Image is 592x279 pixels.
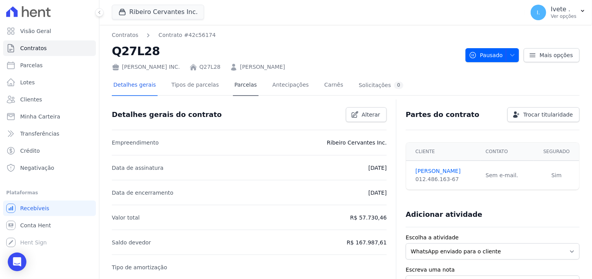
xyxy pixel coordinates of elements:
label: Escolha a atividade [406,234,580,242]
p: Valor total [112,213,140,222]
a: Parcelas [233,75,259,96]
a: Parcelas [3,58,96,73]
th: Cliente [406,143,481,161]
a: Negativação [3,160,96,176]
div: Solicitações [359,82,403,89]
span: I. [537,10,540,15]
a: Clientes [3,92,96,107]
a: Trocar titularidade [507,107,580,122]
span: Mais opções [540,51,573,59]
div: 0 [394,82,403,89]
span: Negativação [20,164,54,172]
a: Conta Hent [3,218,96,233]
a: Contratos [3,40,96,56]
a: Alterar [346,107,387,122]
h3: Adicionar atividade [406,210,482,219]
h2: Q27L28 [112,42,459,60]
a: Antecipações [271,75,311,96]
a: [PERSON_NAME] [240,63,285,71]
th: Segurado [534,143,579,161]
a: Transferências [3,126,96,141]
a: Detalhes gerais [112,75,158,96]
a: Crédito [3,143,96,159]
label: Escreva uma nota [406,266,580,274]
p: Saldo devedor [112,238,151,247]
a: Minha Carteira [3,109,96,124]
p: Ribeiro Cervantes Inc. [327,138,387,147]
span: Minha Carteira [20,113,60,120]
button: Pausado [465,48,519,62]
span: Crédito [20,147,40,155]
span: Alterar [362,111,380,119]
div: Plataformas [6,188,93,197]
p: [DATE] [368,188,387,197]
span: Visão Geral [20,27,51,35]
p: R$ 57.730,46 [350,213,387,222]
p: Data de encerramento [112,188,174,197]
button: I. Ivete . Ver opções [524,2,592,23]
a: Recebíveis [3,201,96,216]
a: Tipos de parcelas [170,75,220,96]
a: Solicitações0 [357,75,405,96]
p: Ivete . [551,5,576,13]
span: Recebíveis [20,204,49,212]
a: [PERSON_NAME] [415,167,476,175]
span: Conta Hent [20,221,51,229]
span: Lotes [20,78,35,86]
p: R$ 167.987,61 [347,238,387,247]
h3: Partes do contrato [406,110,479,119]
th: Contato [481,143,534,161]
h3: Detalhes gerais do contrato [112,110,222,119]
a: Q27L28 [200,63,220,71]
a: Visão Geral [3,23,96,39]
span: Pausado [469,48,503,62]
td: Sem e-mail. [481,161,534,190]
a: Lotes [3,75,96,90]
p: Ver opções [551,13,576,19]
span: Contratos [20,44,47,52]
span: Clientes [20,96,42,103]
p: Data de assinatura [112,163,163,173]
a: Contratos [112,31,138,39]
a: Carnês [323,75,345,96]
nav: Breadcrumb [112,31,459,39]
nav: Breadcrumb [112,31,216,39]
div: [PERSON_NAME] INC. [112,63,180,71]
p: Empreendimento [112,138,159,147]
div: Open Intercom Messenger [8,253,26,271]
div: 012.486.163-67 [415,175,476,183]
span: Transferências [20,130,59,138]
button: Ribeiro Cervantes Inc. [112,5,204,19]
span: Trocar titularidade [523,111,573,119]
a: Contrato #42c56174 [158,31,215,39]
span: Parcelas [20,61,43,69]
p: Tipo de amortização [112,263,167,272]
p: [DATE] [368,163,387,173]
a: Mais opções [524,48,580,62]
td: Sim [534,161,579,190]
